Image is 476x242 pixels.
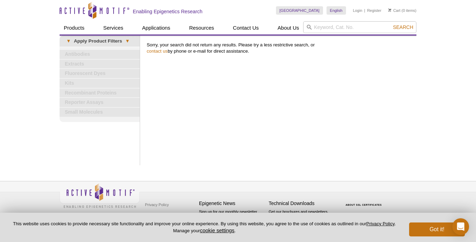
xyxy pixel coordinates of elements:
a: Kits [60,79,140,88]
a: [GEOGRAPHIC_DATA] [276,6,323,15]
p: Get our brochures and newsletters, or request them by mail. [269,209,335,227]
a: Reporter Assays [60,98,140,107]
a: Login [353,8,362,13]
a: Contact Us [229,21,263,35]
a: Small Molecules [60,108,140,117]
a: ABOUT SSL CERTIFICATES [346,204,382,206]
a: Applications [138,21,175,35]
li: | [364,6,365,15]
h4: Epigenetic News [199,201,265,206]
table: Click to Verify - This site chose Symantec SSL for secure e-commerce and confidential communicati... [338,194,391,209]
img: Your Cart [388,8,391,12]
p: Sorry, your search did not return any results. Please try a less restrictive search, or by phone ... [147,42,413,54]
button: cookie settings [200,227,235,233]
a: Privacy Policy [143,199,170,210]
h4: Technical Downloads [269,201,335,206]
a: Privacy Policy [366,221,394,226]
h2: Enabling Epigenetics Research [133,8,202,15]
a: About Us [274,21,304,35]
a: Services [99,21,128,35]
a: English [327,6,346,15]
a: Products [60,21,89,35]
a: Extracts [60,60,140,69]
input: Keyword, Cat. No. [303,21,416,33]
button: Search [391,24,415,30]
a: Terms & Conditions [143,210,180,220]
a: ▾Apply Product Filters▾ [60,36,140,47]
div: Open Intercom Messenger [452,218,469,235]
span: ▾ [63,38,74,44]
a: Cart [388,8,400,13]
a: Resources [185,21,218,35]
span: ▾ [122,38,133,44]
a: Fluorescent Dyes [60,69,140,78]
button: Got it! [409,222,465,236]
p: This website uses cookies to provide necessary site functionality and improve your online experie... [11,221,398,234]
a: Antibodies [60,50,140,59]
span: Search [393,24,413,30]
p: Sign up for our monthly newsletter highlighting recent publications in the field of epigenetics. [199,209,265,233]
a: Register [367,8,381,13]
a: contact us [147,48,168,54]
li: (0 items) [388,6,416,15]
img: Active Motif, [60,181,140,210]
a: Recombinant Proteins [60,89,140,98]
